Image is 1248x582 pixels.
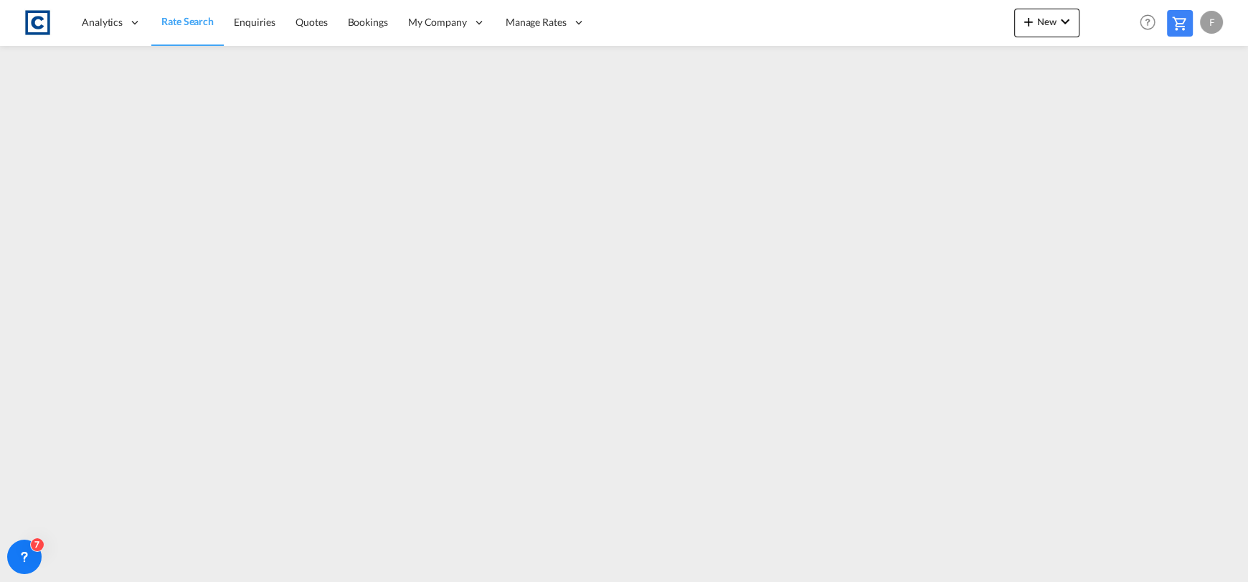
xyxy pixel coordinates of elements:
img: 1fdb9190129311efbfaf67cbb4249bed.jpeg [22,6,54,39]
button: icon-plus 400-fgNewicon-chevron-down [1014,9,1079,37]
div: Help [1135,10,1167,36]
span: Analytics [82,15,123,29]
span: Manage Rates [506,15,567,29]
md-icon: icon-chevron-down [1056,13,1074,30]
span: Help [1135,10,1160,34]
div: F [1200,11,1223,34]
md-icon: icon-plus 400-fg [1020,13,1037,30]
span: Bookings [348,16,388,28]
span: My Company [408,15,467,29]
span: Rate Search [161,15,214,27]
span: Enquiries [234,16,275,28]
span: Quotes [296,16,327,28]
span: New [1020,16,1074,27]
